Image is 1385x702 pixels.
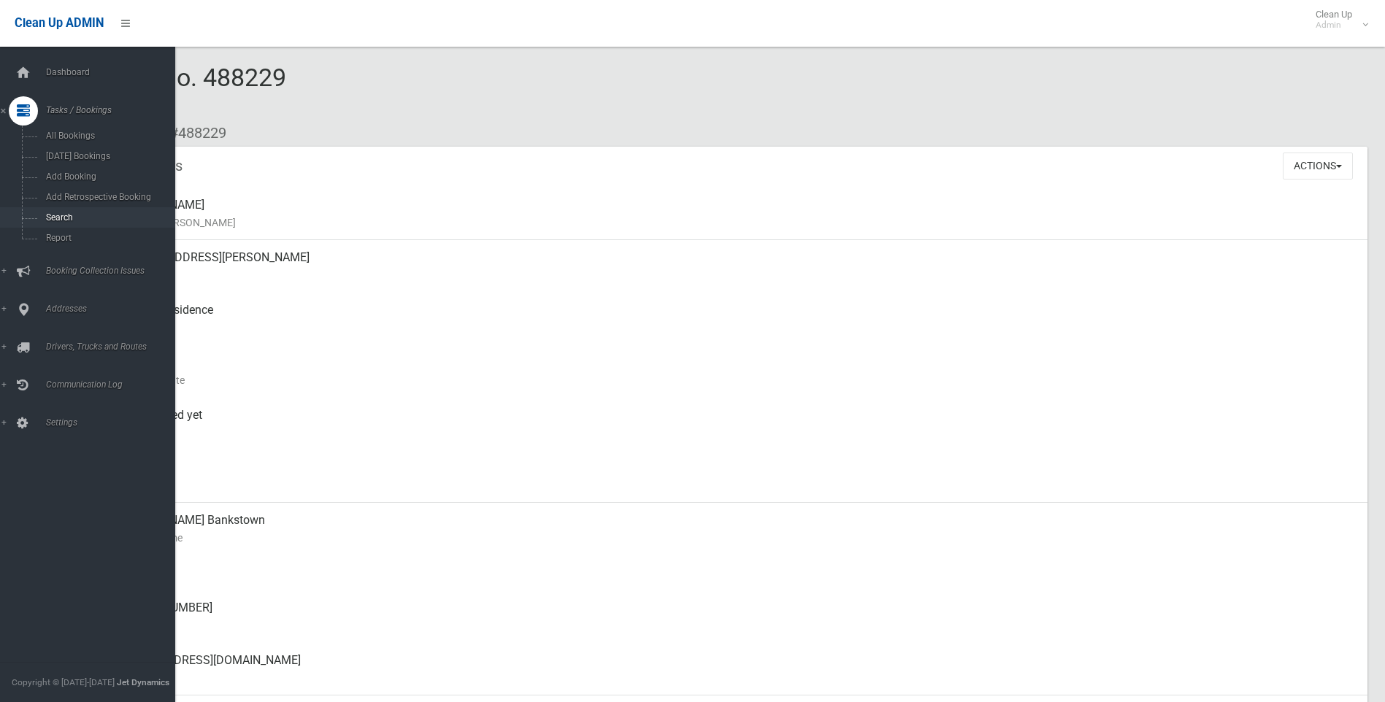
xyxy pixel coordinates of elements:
[64,643,1367,695] a: [EMAIL_ADDRESS][DOMAIN_NAME]Email
[42,192,174,202] span: Add Retrospective Booking
[15,16,104,30] span: Clean Up ADMIN
[64,63,286,120] span: Booking No. 488229
[42,67,186,77] span: Dashboard
[42,212,174,223] span: Search
[117,643,1356,695] div: [EMAIL_ADDRESS][DOMAIN_NAME]
[42,342,186,352] span: Drivers, Trucks and Routes
[117,266,1356,284] small: Address
[117,590,1356,643] div: [PHONE_NUMBER]
[117,214,1356,231] small: Name of [PERSON_NAME]
[117,677,169,687] strong: Jet Dynamics
[159,120,226,147] li: #488229
[117,424,1356,441] small: Collected At
[117,240,1356,293] div: [STREET_ADDRESS][PERSON_NAME]
[42,105,186,115] span: Tasks / Bookings
[42,233,174,243] span: Report
[117,371,1356,389] small: Collection Date
[117,450,1356,503] div: [DATE]
[117,503,1356,555] div: [PERSON_NAME] Bankstown
[1308,9,1367,31] span: Clean Up
[12,677,115,687] span: Copyright © [DATE]-[DATE]
[117,398,1356,450] div: Not collected yet
[1283,153,1353,180] button: Actions
[117,319,1356,336] small: Pickup Point
[42,266,186,276] span: Booking Collection Issues
[42,379,186,390] span: Communication Log
[1316,20,1352,31] small: Admin
[42,171,174,182] span: Add Booking
[42,304,186,314] span: Addresses
[117,529,1356,547] small: Contact Name
[117,564,1356,582] small: Mobile
[117,345,1356,398] div: [DATE]
[42,151,174,161] span: [DATE] Bookings
[42,131,174,141] span: All Bookings
[42,417,186,428] span: Settings
[117,617,1356,634] small: Landline
[117,293,1356,345] div: Front of Residence
[117,477,1356,494] small: Zone
[117,669,1356,687] small: Email
[117,188,1356,240] div: [PERSON_NAME]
